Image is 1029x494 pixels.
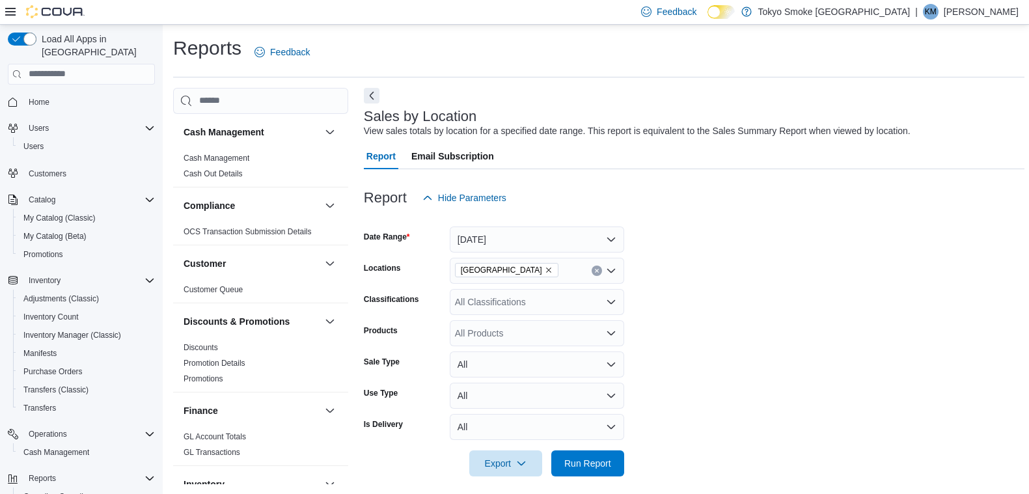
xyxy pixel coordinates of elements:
button: Discounts & Promotions [322,314,338,329]
span: Inventory [23,273,155,288]
a: Cash Management [184,154,249,163]
button: Inventory Count [13,308,160,326]
span: Cash Management [18,445,155,460]
span: Customers [23,165,155,181]
button: Clear input [592,266,602,276]
span: Report [366,143,396,169]
span: Operations [23,426,155,442]
span: Inventory Count [18,309,155,325]
a: Transfers [18,400,61,416]
span: Users [23,120,155,136]
button: Finance [184,404,320,417]
a: Promotions [184,374,223,383]
span: Manifests [18,346,155,361]
span: Customer Queue [184,284,243,295]
span: [GEOGRAPHIC_DATA] [461,264,542,277]
a: GL Account Totals [184,432,246,441]
div: Kory McNabb [923,4,939,20]
a: Adjustments (Classic) [18,291,104,307]
p: | [915,4,918,20]
span: My Catalog (Classic) [23,213,96,223]
span: Operations [29,429,67,439]
button: Customer [322,256,338,271]
label: Locations [364,263,401,273]
span: Inventory Count [23,312,79,322]
a: OCS Transaction Submission Details [184,227,312,236]
button: Discounts & Promotions [184,315,320,328]
span: Hide Parameters [438,191,506,204]
label: Sale Type [364,357,400,367]
span: My Catalog (Beta) [23,231,87,241]
h3: Cash Management [184,126,264,139]
button: Home [3,92,160,111]
span: Purchase Orders [18,364,155,379]
button: Transfers (Classic) [13,381,160,399]
button: Hide Parameters [417,185,512,211]
span: Load All Apps in [GEOGRAPHIC_DATA] [36,33,155,59]
button: Cash Management [184,126,320,139]
span: Feedback [657,5,696,18]
span: Inventory Manager (Classic) [18,327,155,343]
a: Cash Management [18,445,94,460]
span: Transfers (Classic) [18,382,155,398]
a: Home [23,94,55,110]
span: Transfers [23,403,56,413]
span: Promotions [23,249,63,260]
a: Promotion Details [184,359,245,368]
label: Classifications [364,294,419,305]
span: Email Subscription [411,143,494,169]
span: Transfers (Classic) [23,385,89,395]
p: Tokyo Smoke [GEOGRAPHIC_DATA] [758,4,911,20]
button: My Catalog (Beta) [13,227,160,245]
div: Cash Management [173,150,348,187]
span: GL Transactions [184,447,240,458]
button: [DATE] [450,226,624,253]
span: My Catalog (Beta) [18,228,155,244]
button: Next [364,88,379,103]
span: Transfers [18,400,155,416]
button: Inventory [23,273,66,288]
label: Use Type [364,388,398,398]
span: OCS Transaction Submission Details [184,226,312,237]
span: Reports [29,473,56,484]
span: Cash Out Details [184,169,243,179]
button: Inventory Manager (Classic) [13,326,160,344]
button: Reports [3,469,160,487]
button: Customers [3,163,160,182]
span: Purchase Orders [23,366,83,377]
span: Export [477,450,534,476]
a: Customer Queue [184,285,243,294]
span: Discounts [184,342,218,353]
a: My Catalog (Classic) [18,210,101,226]
h3: Discounts & Promotions [184,315,290,328]
button: All [450,383,624,409]
span: Adjustments (Classic) [18,291,155,307]
span: Home [23,94,155,110]
a: Transfers (Classic) [18,382,94,398]
h3: Finance [184,404,218,417]
button: Inventory [184,478,320,491]
label: Is Delivery [364,419,403,430]
button: Users [13,137,160,156]
span: KM [925,4,937,20]
button: All [450,351,624,377]
h3: Inventory [184,478,225,491]
button: My Catalog (Classic) [13,209,160,227]
button: Transfers [13,399,160,417]
button: Compliance [184,199,320,212]
input: Dark Mode [707,5,735,19]
span: Inventory Manager (Classic) [23,330,121,340]
button: Adjustments (Classic) [13,290,160,308]
span: Dark Mode [707,19,708,20]
h1: Reports [173,35,241,61]
button: Remove Saskatchewan from selection in this group [545,266,553,274]
button: Open list of options [606,328,616,338]
a: Manifests [18,346,62,361]
button: Catalog [23,192,61,208]
span: Users [23,141,44,152]
span: Reports [23,471,155,486]
button: Manifests [13,344,160,363]
span: Manifests [23,348,57,359]
span: Cash Management [23,447,89,458]
span: Catalog [23,192,155,208]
